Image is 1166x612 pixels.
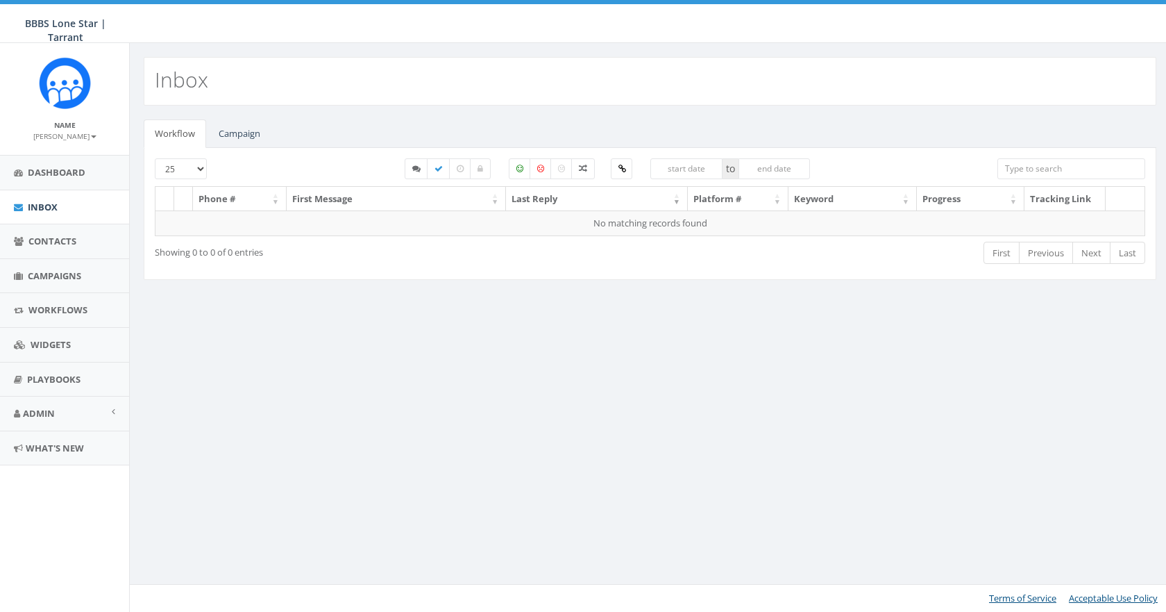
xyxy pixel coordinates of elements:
[688,187,788,211] th: Platform #: activate to sort column ascending
[405,158,428,179] label: Started
[571,158,595,179] label: Mixed
[723,158,738,179] span: to
[28,270,81,282] span: Campaigns
[39,57,91,109] img: Rally_Corp_Icon_1.png
[28,166,85,179] span: Dashboard
[470,158,491,179] label: Closed
[1019,242,1073,265] a: Previous
[33,131,96,141] small: [PERSON_NAME]
[155,240,555,259] div: Showing 0 to 0 of 0 entries
[155,68,208,91] h2: Inbox
[54,120,76,130] small: Name
[25,17,106,44] span: BBBS Lone Star | Tarrant
[1110,242,1145,265] a: Last
[983,242,1020,265] a: First
[26,442,84,454] span: What's New
[530,158,552,179] label: Negative
[917,187,1024,211] th: Progress: activate to sort column ascending
[738,158,811,179] input: end date
[33,129,96,142] a: [PERSON_NAME]
[287,187,506,211] th: First Message: activate to sort column ascending
[193,187,287,211] th: Phone #: activate to sort column ascending
[509,158,531,179] label: Positive
[788,187,917,211] th: Keyword: activate to sort column ascending
[208,119,271,148] a: Campaign
[427,158,450,179] label: Completed
[997,158,1145,179] input: Type to search
[989,592,1056,604] a: Terms of Service
[31,338,71,351] span: Widgets
[28,201,58,213] span: Inbox
[1072,242,1110,265] a: Next
[611,158,632,179] label: Clicked
[27,373,81,386] span: Playbooks
[1024,187,1106,211] th: Tracking Link
[28,304,87,316] span: Workflows
[144,119,206,148] a: Workflow
[650,158,723,179] input: start date
[155,210,1145,235] td: No matching records found
[550,158,573,179] label: Neutral
[1069,592,1158,604] a: Acceptable Use Policy
[449,158,471,179] label: Expired
[23,407,55,420] span: Admin
[28,235,76,247] span: Contacts
[506,187,688,211] th: Last Reply: activate to sort column ascending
